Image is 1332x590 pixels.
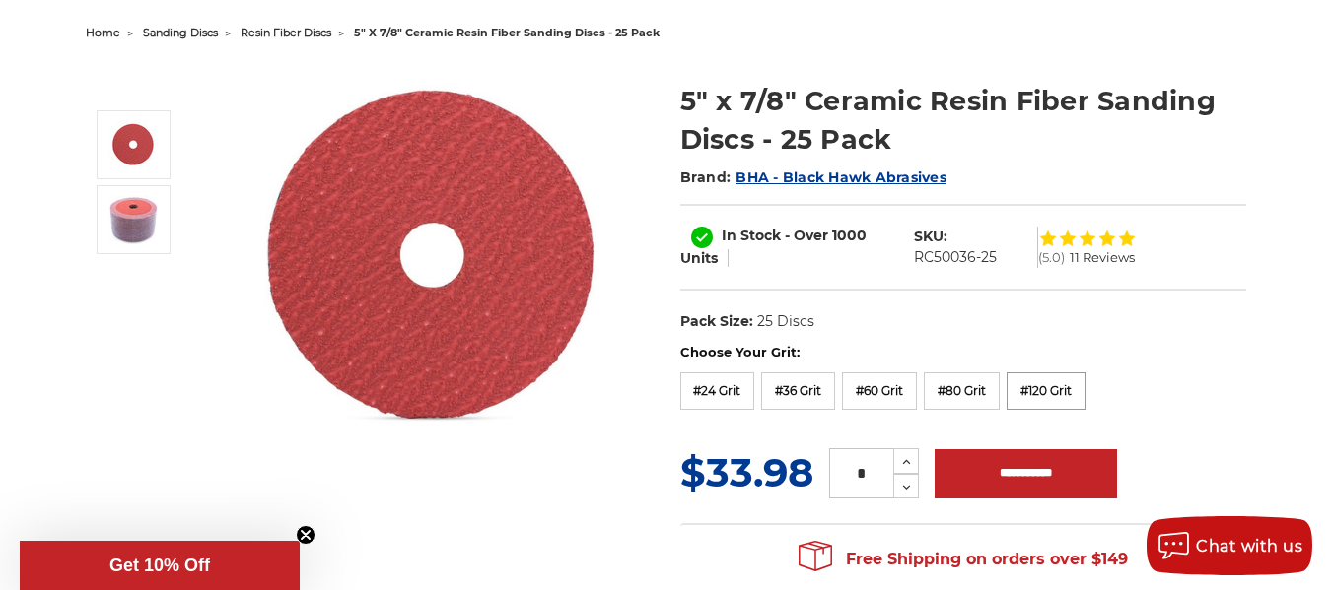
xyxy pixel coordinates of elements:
a: BHA - Black Hawk Abrasives [736,168,946,186]
button: Chat with us [1147,516,1312,575]
span: (5.0) [1038,251,1065,264]
span: 1000 [832,227,867,244]
span: Chat with us [1196,537,1302,556]
img: 5 inch ceramic resin fiber discs [108,195,158,244]
label: Choose Your Grit: [680,343,1246,362]
img: 5" x 7/8" Ceramic Resin Fibre Disc [108,120,158,169]
span: 5" x 7/8" ceramic resin fiber sanding discs - 25 pack [354,26,660,39]
span: - Over [785,227,828,244]
a: home [86,26,120,39]
dt: Pack Size: [680,311,753,332]
span: Brand: [680,168,732,186]
dt: SKU: [914,227,947,247]
span: 11 Reviews [1070,251,1135,264]
span: Get 10% Off [109,556,210,575]
span: $33.98 [680,448,813,496]
img: 5" x 7/8" Ceramic Resin Fibre Disc [235,61,629,454]
a: resin fiber discs [241,26,331,39]
dd: 25 Discs [757,311,814,332]
span: In Stock [722,227,781,244]
dd: RC50036-25 [914,247,997,268]
a: sanding discs [143,26,218,39]
h1: 5" x 7/8" Ceramic Resin Fiber Sanding Discs - 25 Pack [680,82,1246,159]
span: Free Shipping on orders over $149 [799,540,1128,579]
div: Get 10% OffClose teaser [20,541,300,590]
span: Units [680,249,718,267]
button: Close teaser [296,525,315,545]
